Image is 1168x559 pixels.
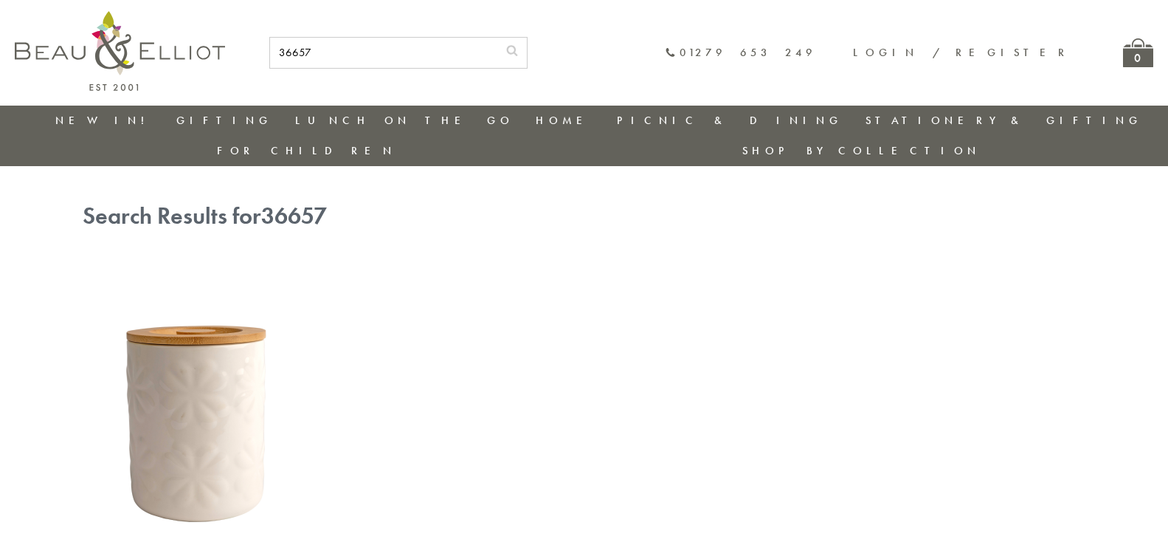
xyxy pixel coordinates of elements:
span: 36657 [261,201,327,231]
h1: Search Results for [83,203,1086,230]
a: Home [536,113,595,128]
a: Gifting [176,113,272,128]
img: Carnaby Ceramic Embossed Large Jar Ivory [83,261,311,556]
a: 0 [1123,38,1153,67]
a: Login / Register [853,45,1071,60]
input: SEARCH [270,38,497,68]
a: Stationery & Gifting [865,113,1142,128]
a: For Children [217,143,396,158]
a: Shop by collection [742,143,981,158]
a: Picnic & Dining [617,113,843,128]
a: Lunch On The Go [295,113,514,128]
img: logo [15,11,225,91]
a: New in! [55,113,154,128]
a: 01279 653 249 [665,47,816,59]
